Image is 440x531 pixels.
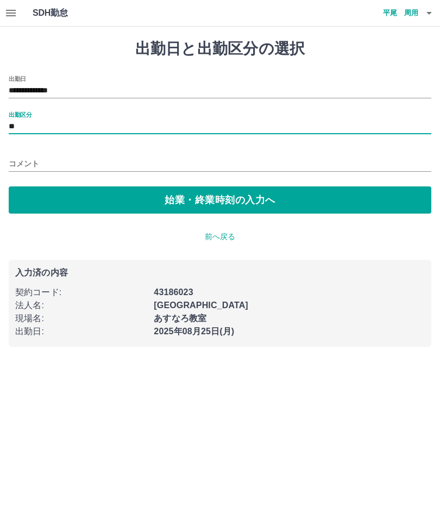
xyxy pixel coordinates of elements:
p: 出勤日 : [15,325,147,338]
p: 入力済の内容 [15,268,425,277]
h1: 出勤日と出勤区分の選択 [9,40,431,58]
label: 出勤区分 [9,110,32,118]
b: あすなろ教室 [154,314,206,323]
b: [GEOGRAPHIC_DATA] [154,301,248,310]
p: 契約コード : [15,286,147,299]
b: 2025年08月25日(月) [154,327,234,336]
label: 出勤日 [9,74,26,83]
button: 始業・終業時刻の入力へ [9,186,431,214]
p: 現場名 : [15,312,147,325]
b: 43186023 [154,288,193,297]
p: 前へ戻る [9,231,431,242]
p: 法人名 : [15,299,147,312]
